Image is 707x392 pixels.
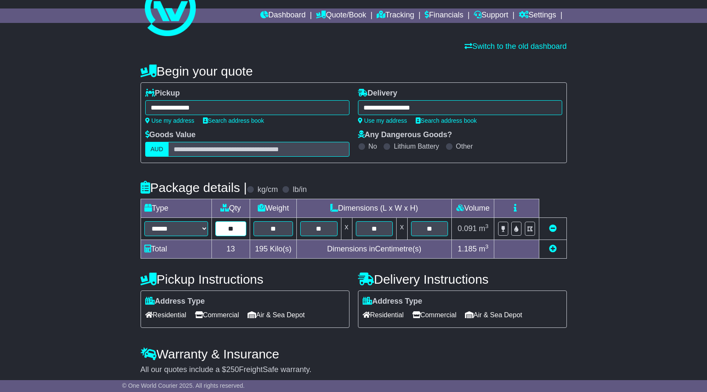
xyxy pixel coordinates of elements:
label: Pickup [145,89,180,98]
span: Commercial [195,308,239,321]
a: Search address book [416,117,477,124]
span: 195 [255,245,268,253]
a: Tracking [377,8,414,23]
span: Commercial [412,308,456,321]
label: Other [456,142,473,150]
a: Settings [519,8,556,23]
label: No [369,142,377,150]
span: 1.185 [458,245,477,253]
a: Search address book [203,117,264,124]
td: Dimensions (L x W x H) [297,199,452,218]
span: Air & Sea Depot [248,308,305,321]
td: Weight [250,199,297,218]
span: m [479,245,489,253]
span: 250 [226,365,239,374]
td: Volume [452,199,494,218]
span: Residential [145,308,186,321]
a: Use my address [145,117,194,124]
a: Add new item [549,245,557,253]
label: kg/cm [257,185,278,195]
a: Support [474,8,508,23]
label: Delivery [358,89,397,98]
span: m [479,224,489,233]
td: 13 [211,240,250,259]
h4: Package details | [141,180,247,195]
label: Goods Value [145,130,196,140]
h4: Pickup Instructions [141,272,349,286]
td: Qty [211,199,250,218]
a: Financials [425,8,463,23]
label: Lithium Battery [394,142,439,150]
a: Remove this item [549,224,557,233]
td: x [341,218,352,240]
label: Address Type [363,297,423,306]
td: x [396,218,407,240]
span: Residential [363,308,404,321]
label: lb/in [293,185,307,195]
sup: 3 [485,243,489,250]
sup: 3 [485,223,489,229]
a: Switch to the old dashboard [465,42,566,51]
label: Address Type [145,297,205,306]
h4: Delivery Instructions [358,272,567,286]
td: Type [141,199,211,218]
td: Total [141,240,211,259]
h4: Warranty & Insurance [141,347,567,361]
span: © One World Courier 2025. All rights reserved. [122,382,245,389]
h4: Begin your quote [141,64,567,78]
td: Dimensions in Centimetre(s) [297,240,452,259]
div: All our quotes include a $ FreightSafe warranty. [141,365,567,375]
td: Kilo(s) [250,240,297,259]
a: Use my address [358,117,407,124]
a: Dashboard [260,8,306,23]
span: 0.091 [458,224,477,233]
label: Any Dangerous Goods? [358,130,452,140]
span: Air & Sea Depot [465,308,522,321]
a: Quote/Book [316,8,366,23]
label: AUD [145,142,169,157]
